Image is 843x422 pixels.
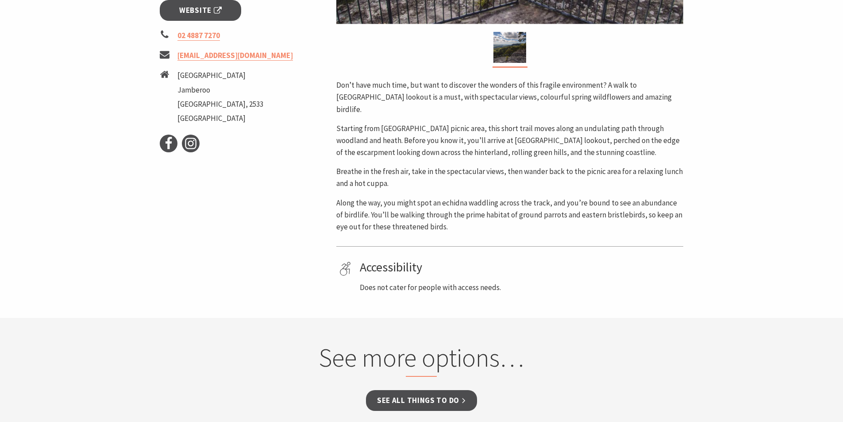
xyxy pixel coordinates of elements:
[177,50,293,61] a: [EMAIL_ADDRESS][DOMAIN_NAME]
[360,282,680,294] p: Does not cater for people with access needs.
[177,112,263,124] li: [GEOGRAPHIC_DATA]
[177,98,263,110] li: [GEOGRAPHIC_DATA], 2533
[177,31,220,41] a: 02 4887 7270
[177,70,263,81] li: [GEOGRAPHIC_DATA]
[360,260,680,275] h4: Accessibility
[336,166,683,190] p: Breathe in the fresh air, take in the spectacular views, then wander back to the picnic area for ...
[366,390,477,411] a: See all Things To Do
[336,79,683,116] p: Don’t have much time, but want to discover the wonders of this fragile environment? A walk to [GE...
[336,123,683,159] p: Starting from [GEOGRAPHIC_DATA] picnic area, this short trail moves along an undulating path thro...
[336,197,683,233] p: Along the way, you might spot an echidna waddling across the track, and you’re bound to see an ab...
[493,32,526,63] img: Illawarra lookout walk, Barren Grounds Nature Reserve. Photo: John Spencer/NSW Government
[179,4,222,16] span: Website
[253,342,590,377] h2: See more options…
[177,84,263,96] li: Jamberoo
